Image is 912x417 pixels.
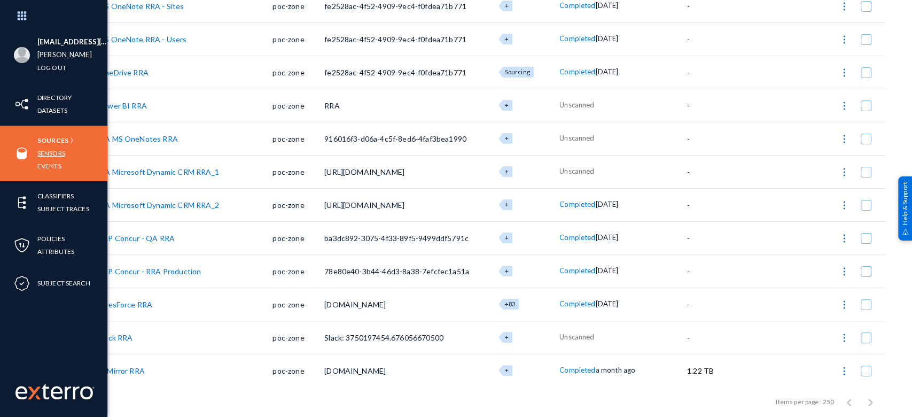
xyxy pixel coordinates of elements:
[504,267,508,274] span: +
[687,122,737,155] td: -
[860,391,881,413] button: Next page
[823,397,834,407] div: 250
[687,288,737,321] td: -
[898,176,912,241] div: Help & Support
[776,397,820,407] div: Items per page:
[272,56,324,89] td: poc-zone
[559,233,595,242] span: Completed
[839,1,849,12] img: icon-more.svg
[272,288,324,321] td: poc-zone
[272,221,324,254] td: poc-zone
[504,367,508,374] span: +
[687,56,737,89] td: -
[595,266,618,275] span: [DATE]
[595,233,618,242] span: [DATE]
[98,134,178,143] a: QA MS OneNotes RRA
[14,275,30,291] img: icon-compliance.svg
[272,354,324,387] td: poc-zone
[504,2,508,9] span: +
[37,245,74,258] a: Attributes
[559,1,595,10] span: Completed
[14,96,30,112] img: icon-inventory.svg
[98,68,149,77] a: OneDrive RRA
[37,36,107,49] li: [EMAIL_ADDRESS][PERSON_NAME][DOMAIN_NAME]
[37,277,90,289] a: Subject Search
[504,300,515,307] span: +83
[839,101,849,111] img: icon-more.svg
[324,234,469,243] span: ba3dc892-3075-4f33-89f5-9499ddf5791c
[559,200,595,208] span: Completed
[324,366,386,375] span: [DOMAIN_NAME]
[559,366,595,374] span: Completed
[98,101,147,110] a: Power BI RRA
[595,366,635,374] span: a month ago
[504,135,508,142] span: +
[28,387,41,399] img: exterro-logo.svg
[98,333,132,342] a: Slack RRA
[687,155,737,188] td: -
[272,155,324,188] td: poc-zone
[687,321,737,354] td: -
[324,167,404,176] span: [URL][DOMAIN_NAME]
[839,299,849,310] img: icon-more.svg
[98,267,201,276] a: SAP Concur - RRA Production
[324,134,466,143] span: 916016f3-d06a-4c5f-8ed6-4faf3bea1990
[324,68,466,77] span: fe2528ac-4f52-4909-9ec4-f0fdea71b771
[98,234,175,243] a: SAP Concur - QA RRA
[559,67,595,76] span: Completed
[324,333,443,342] span: Slack: 3750197454.676056670500
[272,254,324,288] td: poc-zone
[98,300,152,309] a: SalesForce RRA
[504,234,508,241] span: +
[37,190,74,202] a: Classifiers
[504,201,508,208] span: +
[595,200,618,208] span: [DATE]
[504,35,508,42] span: +
[687,188,737,221] td: -
[595,1,618,10] span: [DATE]
[838,391,860,413] button: Previous page
[98,35,187,44] a: MS OneNote RRA - Users
[324,267,469,276] span: 78e80e40-3b44-46d3-8a38-7efcfec1a51a
[839,233,849,244] img: icon-more.svg
[839,167,849,177] img: icon-more.svg
[595,299,618,308] span: [DATE]
[504,168,508,175] span: +
[37,91,72,104] a: Directory
[272,188,324,221] td: poc-zone
[559,333,594,341] span: Unscanned
[687,354,737,387] td: 1.22 TB
[37,147,65,159] a: Sensors
[14,47,30,63] img: blank-profile-picture.png
[839,333,849,343] img: icon-more.svg
[6,4,38,27] img: app launcher
[504,102,508,109] span: +
[37,104,67,117] a: Datasets
[559,34,595,43] span: Completed
[98,200,219,210] a: QA Microsoft Dynamic CRM RRA_2
[37,233,65,245] a: Policies
[559,101,594,109] span: Unscanned
[324,35,466,44] span: fe2528ac-4f52-4909-9ec4-f0fdea71b771
[324,200,404,210] span: [URL][DOMAIN_NAME]
[37,49,92,61] a: [PERSON_NAME]
[504,334,508,341] span: +
[37,160,61,172] a: Events
[595,34,618,43] span: [DATE]
[37,134,68,146] a: Sources
[98,2,184,11] a: MS OneNote RRA - Sites
[272,89,324,122] td: poc-zone
[37,61,66,74] a: Log out
[324,300,386,309] span: [DOMAIN_NAME]
[272,122,324,155] td: poc-zone
[902,228,909,235] img: help_support.svg
[14,195,30,211] img: icon-elements.svg
[687,254,737,288] td: -
[595,67,618,76] span: [DATE]
[15,383,95,399] img: exterro-work-mark.svg
[14,145,30,161] img: icon-sources.svg
[37,203,89,215] a: Subject Traces
[98,167,219,176] a: QA Microsoft Dynamic CRM RRA_1
[272,22,324,56] td: poc-zone
[687,89,737,122] td: -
